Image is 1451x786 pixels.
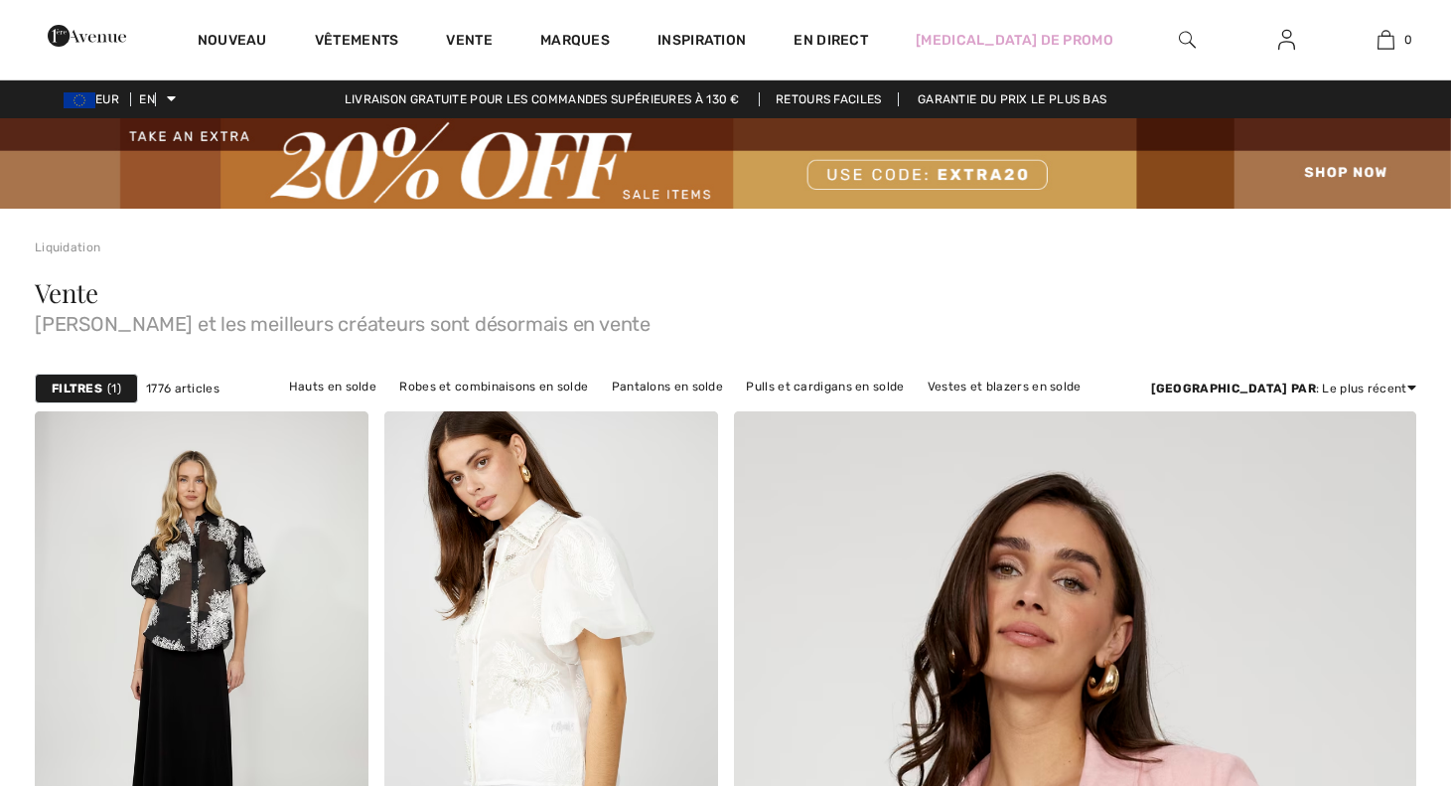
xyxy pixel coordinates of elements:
img: Mes informations [1278,28,1295,52]
font: Hauts en solde [289,380,376,393]
font: [GEOGRAPHIC_DATA] par [1151,382,1316,395]
a: Nouveau [198,32,267,53]
font: EN [139,92,155,106]
a: Marques [540,32,610,53]
a: Retours faciles [759,92,899,106]
font: EUR [95,92,119,106]
font: 0 [1404,33,1412,47]
font: Vente [446,32,493,49]
img: Mon sac [1378,28,1394,52]
a: Robes et combinaisons en solde [389,374,598,399]
a: Garantie du prix le plus bas [902,92,1122,106]
font: : Le plus récent [1316,382,1407,395]
font: Pantalons en solde [612,380,723,393]
a: En direct [794,30,868,51]
a: Pantalons en solde [602,374,733,399]
font: Filtres [52,382,102,395]
font: Retours faciles [776,92,882,106]
font: Robes et combinaisons en solde [399,380,588,393]
font: Livraison gratuite pour les commandes supérieures à 130 € [345,92,740,106]
a: Livraison gratuite pour les commandes supérieures à 130 € [329,92,756,106]
font: Pulls et cardigans en solde [746,380,904,393]
font: 1776 articles [146,382,219,395]
img: 1ère Avenue [48,16,126,56]
a: Vêtements [315,32,399,53]
a: Liquidation [35,240,100,254]
a: 0 [1337,28,1434,52]
a: Pulls et cardigans en solde [736,374,914,399]
font: Inspiration [657,32,746,49]
img: Euro [64,92,95,108]
font: [MEDICAL_DATA] de promo [916,32,1113,49]
font: Vêtements [315,32,399,49]
a: Se connecter [1262,28,1311,53]
font: Nouveau [198,32,267,49]
font: 1 [111,382,116,395]
font: En direct [794,32,868,49]
font: Garantie du prix le plus bas [918,92,1106,106]
a: Vestes et blazers en solde [918,374,1091,399]
a: Vente [446,32,493,53]
a: [MEDICAL_DATA] de promo [916,30,1113,51]
font: Marques [540,32,610,49]
a: Hauts en solde [279,374,386,399]
font: Vestes et blazers en solde [928,380,1082,393]
font: Vente [35,275,98,310]
img: rechercher sur le site [1179,28,1196,52]
font: [PERSON_NAME] et les meilleurs créateurs sont désormais en vente [35,312,651,336]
